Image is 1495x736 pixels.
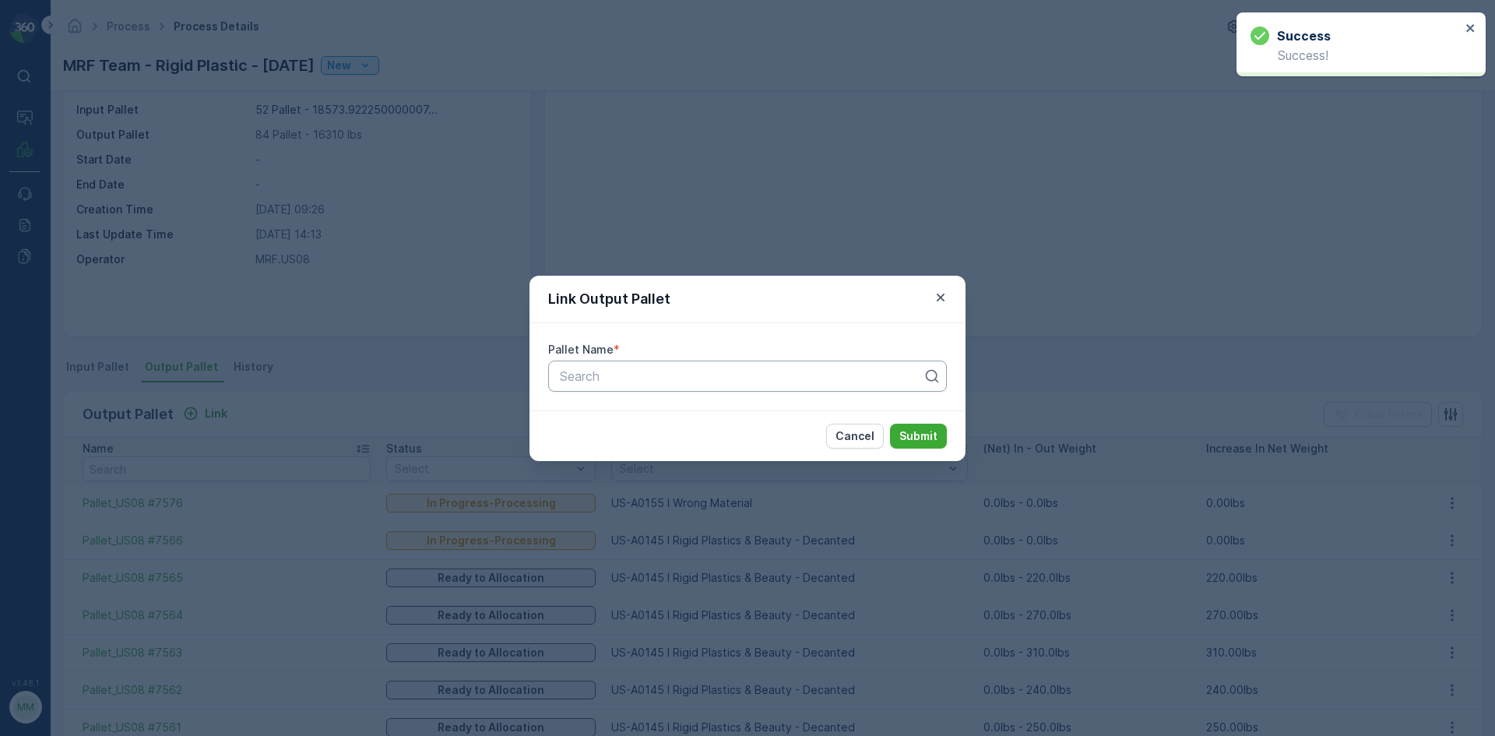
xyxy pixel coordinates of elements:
button: close [1465,22,1476,37]
button: Cancel [826,424,884,449]
label: Pallet Name [548,343,614,356]
button: Submit [890,424,947,449]
p: Cancel [835,428,874,444]
p: Submit [899,428,937,444]
p: Success! [1251,48,1461,62]
p: Search [560,367,923,386]
h3: Success [1277,26,1331,45]
p: Link Output Pallet [548,288,670,310]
